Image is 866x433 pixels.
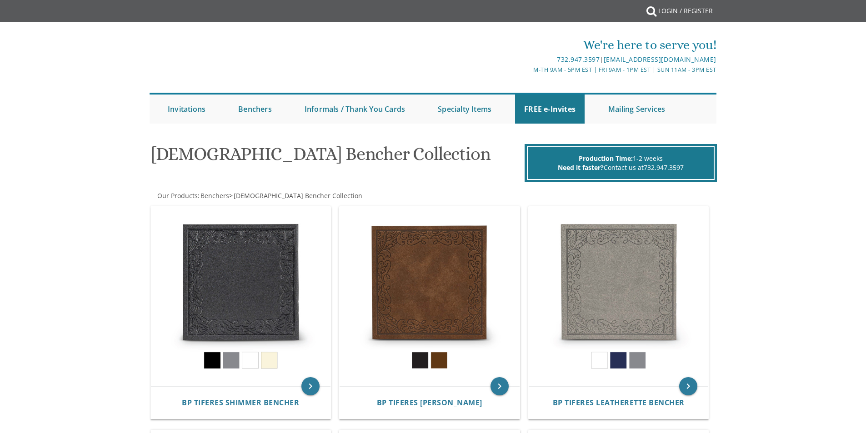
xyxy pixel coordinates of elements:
[301,377,320,395] a: keyboard_arrow_right
[233,191,362,200] a: [DEMOGRAPHIC_DATA] Bencher Collection
[151,207,331,387] img: BP Tiferes Shimmer Bencher
[234,191,362,200] span: [DEMOGRAPHIC_DATA] Bencher Collection
[377,398,482,407] a: BP Tiferes [PERSON_NAME]
[644,163,684,172] a: 732.947.3597
[557,55,600,64] a: 732.947.3597
[491,377,509,395] a: keyboard_arrow_right
[182,398,299,407] a: BP Tiferes Shimmer Bencher
[553,398,685,408] span: BP Tiferes Leatherette Bencher
[229,95,281,124] a: Benchers
[150,191,433,200] div: :
[529,207,709,387] img: BP Tiferes Leatherette Bencher
[229,191,362,200] span: >
[553,398,685,407] a: BP Tiferes Leatherette Bencher
[200,191,229,200] a: Benchers
[515,95,585,124] a: FREE e-Invites
[295,95,414,124] a: Informals / Thank You Cards
[151,144,522,171] h1: [DEMOGRAPHIC_DATA] Bencher Collection
[339,65,716,75] div: M-Th 9am - 5pm EST | Fri 9am - 1pm EST | Sun 11am - 3pm EST
[558,163,604,172] span: Need it faster?
[339,36,716,54] div: We're here to serve you!
[200,191,229,200] span: Benchers
[604,55,716,64] a: [EMAIL_ADDRESS][DOMAIN_NAME]
[159,95,215,124] a: Invitations
[527,146,715,180] div: 1-2 weeks Contact us at
[599,95,674,124] a: Mailing Services
[429,95,501,124] a: Specialty Items
[182,398,299,408] span: BP Tiferes Shimmer Bencher
[679,377,697,395] a: keyboard_arrow_right
[579,154,633,163] span: Production Time:
[156,191,198,200] a: Our Products
[377,398,482,408] span: BP Tiferes [PERSON_NAME]
[340,207,520,387] img: BP Tiferes Suede Bencher
[339,54,716,65] div: |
